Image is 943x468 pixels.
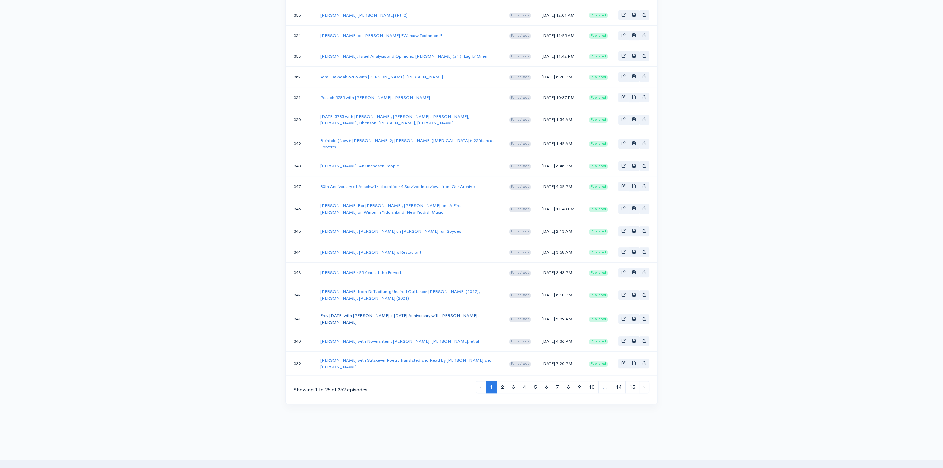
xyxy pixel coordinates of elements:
[589,54,608,59] span: Published
[509,141,531,147] span: Full episode
[508,381,519,393] a: 3
[320,338,479,344] a: [PERSON_NAME] with Novershtern, [PERSON_NAME], [PERSON_NAME], et al
[589,361,608,367] span: Published
[286,262,315,283] td: 343
[286,108,315,132] td: 350
[625,381,639,393] a: 15
[286,283,315,307] td: 342
[589,250,608,255] span: Published
[618,161,649,171] div: Basic example
[552,381,563,393] a: 7
[286,67,315,87] td: 352
[320,12,408,18] a: [PERSON_NAME] [PERSON_NAME] (Pt. 2)
[618,10,649,20] div: Basic example
[286,46,315,67] td: 353
[589,75,608,80] span: Published
[509,95,531,100] span: Full episode
[589,33,608,39] span: Published
[320,95,430,100] a: Pesach 5785 with [PERSON_NAME], [PERSON_NAME]
[509,339,531,344] span: Full episode
[286,176,315,197] td: 347
[589,207,608,212] span: Published
[618,31,649,41] div: Basic example
[509,361,531,367] span: Full episode
[618,139,649,149] div: Basic example
[486,381,497,393] span: 1
[589,229,608,235] span: Published
[536,331,584,352] td: [DATE] 4:36 PM
[536,108,584,132] td: [DATE] 1:54 AM
[286,5,315,25] td: 355
[536,46,584,67] td: [DATE] 11:42 PM
[618,182,649,191] div: Basic example
[589,95,608,100] span: Published
[509,54,531,59] span: Full episode
[618,359,649,368] div: Basic example
[563,381,574,393] a: 8
[320,74,443,80] a: Yom HaShoah 5785 with [PERSON_NAME], [PERSON_NAME]
[530,381,541,393] a: 5
[536,87,584,108] td: [DATE] 10:37 PM
[519,381,530,393] a: 4
[320,114,469,126] a: [DATE] 5785 with [PERSON_NAME], [PERSON_NAME], [PERSON_NAME], [PERSON_NAME], Libenson, [PERSON_NA...
[320,270,403,275] a: [PERSON_NAME]: 25 Years at the Forverts
[509,229,531,235] span: Full episode
[618,115,649,125] div: Basic example
[476,381,486,393] li: « Previous
[618,268,649,278] div: Basic example
[618,204,649,214] div: Basic example
[286,132,315,156] td: 349
[618,336,649,346] div: Basic example
[589,339,608,344] span: Published
[618,314,649,324] div: Basic example
[509,184,531,190] span: Full episode
[286,352,315,376] td: 339
[509,13,531,18] span: Full episode
[589,293,608,298] span: Published
[589,117,608,123] span: Published
[286,307,315,331] td: 341
[536,176,584,197] td: [DATE] 4:32 PM
[320,228,461,234] a: [PERSON_NAME]: [PERSON_NAME] un [PERSON_NAME] fun Soydes
[320,138,494,150] a: Beinfeld (New): [PERSON_NAME] 2; [PERSON_NAME] ([MEDICAL_DATA]): 25 Years at Forverts
[320,249,421,255] a: [PERSON_NAME]: [PERSON_NAME]'s Restaurant
[618,247,649,257] div: Basic example
[536,5,584,25] td: [DATE] 12:01 AM
[320,203,464,215] a: [PERSON_NAME] Ber [PERSON_NAME], [PERSON_NAME] on LA Fires; [PERSON_NAME] on Winter in Yiddishlan...
[589,270,608,276] span: Published
[589,141,608,147] span: Published
[536,67,584,87] td: [DATE] 5:20 PM
[286,331,315,352] td: 340
[618,93,649,102] div: Basic example
[509,33,531,39] span: Full episode
[536,156,584,176] td: [DATE] 6:45 PM
[536,221,584,242] td: [DATE] 2:13 AM
[618,226,649,236] div: Basic example
[320,184,475,189] a: 80th Anniversary of Auschwitz Liberation: 4 Survivor Interviews from Our Archive
[286,197,315,221] td: 346
[509,250,531,255] span: Full episode
[618,290,649,300] div: Basic example
[589,317,608,322] span: Published
[536,262,584,283] td: [DATE] 3:43 PM
[509,207,531,212] span: Full episode
[509,317,531,322] span: Full episode
[589,13,608,18] span: Published
[509,75,531,80] span: Full episode
[618,72,649,82] div: Basic example
[536,197,584,221] td: [DATE] 11:48 PM
[320,289,480,301] a: [PERSON_NAME] from Di Tzeitung; Unaired Outtakes: [PERSON_NAME] (2017), [PERSON_NAME], [PERSON_NA...
[509,270,531,276] span: Full episode
[541,381,552,393] a: 6
[612,381,626,393] a: 14
[536,352,584,376] td: [DATE] 7:20 PM
[536,242,584,262] td: [DATE] 3:58 AM
[536,307,584,331] td: [DATE] 2:39 AM
[589,184,608,190] span: Published
[639,381,649,393] a: Next »
[320,53,488,59] a: [PERSON_NAME]: Israel Analysis and Opinions; [PERSON_NAME] (z"l): Lag B'Omer
[574,381,585,393] a: 9
[320,313,479,325] a: Erev [DATE] with [PERSON_NAME] + [DATE] Anniversary with [PERSON_NAME], [PERSON_NAME]
[286,25,315,46] td: 354
[589,164,608,169] span: Published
